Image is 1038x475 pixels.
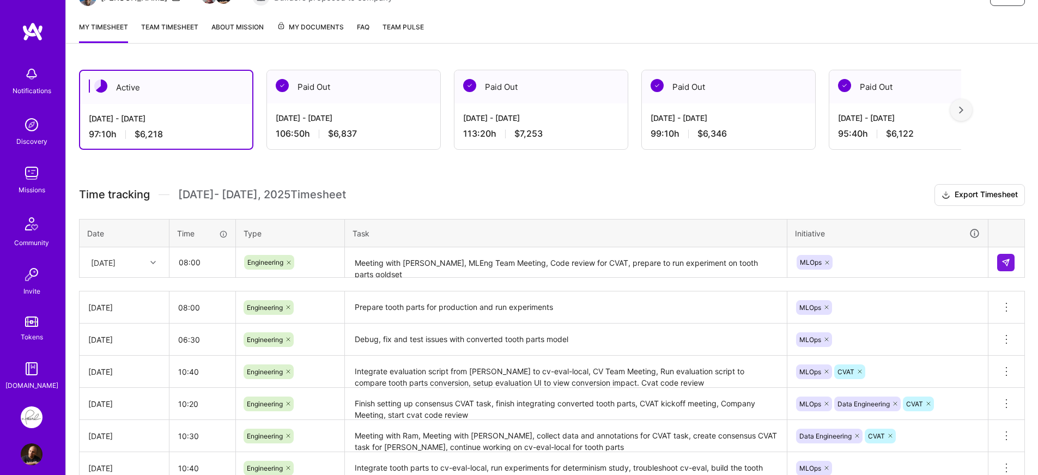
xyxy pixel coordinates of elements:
img: User Avatar [21,443,43,465]
img: right [959,106,963,114]
img: Active [94,80,107,93]
div: Paid Out [829,70,1003,103]
img: Invite [21,264,43,285]
textarea: Meeting with [PERSON_NAME], MLEng Team Meeting, Code review for CVAT, prepare to run experiment o... [346,248,786,277]
th: Type [236,219,345,247]
img: Pearl: ML Engineering Team [21,406,43,428]
div: Invite [23,285,40,297]
span: [DATE] - [DATE] , 2025 Timesheet [178,188,346,202]
div: Initiative [795,227,980,240]
div: null [997,254,1016,271]
img: Community [19,211,45,237]
div: [DATE] - [DATE] [838,112,994,124]
div: [DATE] [88,334,160,345]
div: [DATE] [91,257,116,268]
img: Paid Out [651,79,664,92]
span: Engineering [247,432,283,440]
span: $7,253 [514,128,543,139]
a: Team timesheet [141,21,198,43]
div: [DATE] - [DATE] [651,112,806,124]
div: Time [177,228,228,239]
img: logo [22,22,44,41]
a: My timesheet [79,21,128,43]
input: HH:MM [169,389,235,418]
span: Engineering [247,258,283,266]
div: 97:10 h [89,129,244,140]
span: Engineering [247,400,283,408]
span: CVAT [837,368,854,376]
span: Engineering [247,303,283,312]
div: Missions [19,184,45,196]
span: $6,346 [697,128,727,139]
img: Submit [1001,258,1010,267]
span: Engineering [247,464,283,472]
a: User Avatar [18,443,45,465]
div: [DOMAIN_NAME] [5,380,58,391]
a: Team Pulse [383,21,424,43]
img: tokens [25,316,38,327]
input: HH:MM [169,293,235,322]
input: HH:MM [169,357,235,386]
textarea: Finish setting up consensus CVAT task, finish integrating converted tooth parts, CVAT kickoff mee... [346,389,786,419]
span: Team Pulse [383,23,424,31]
span: Data Engineering [799,432,852,440]
div: Paid Out [642,70,815,103]
div: 106:50 h [276,128,432,139]
span: CVAT [868,432,885,440]
input: HH:MM [169,325,235,354]
span: Data Engineering [837,400,890,408]
span: My Documents [277,21,344,33]
span: $6,218 [135,129,163,140]
div: [DATE] [88,398,160,410]
div: Discovery [16,136,47,147]
textarea: Integrate evaluation script from [PERSON_NAME] to cv-eval-local, CV Team Meeting, Run evaluation ... [346,357,786,387]
img: bell [21,63,43,85]
span: Engineering [247,336,283,344]
span: $6,837 [328,128,357,139]
div: [DATE] - [DATE] [89,113,244,124]
div: 99:10 h [651,128,806,139]
div: 113:20 h [463,128,619,139]
span: MLOps [799,464,821,472]
div: [DATE] [88,430,160,442]
img: discovery [21,114,43,136]
div: [DATE] [88,302,160,313]
span: Engineering [247,368,283,376]
span: MLOps [799,303,821,312]
span: CVAT [906,400,923,408]
i: icon Chevron [150,260,156,265]
div: Active [80,71,252,104]
input: HH:MM [169,422,235,450]
img: Paid Out [463,79,476,92]
img: Paid Out [838,79,851,92]
span: MLOps [799,400,821,408]
button: Export Timesheet [934,184,1025,206]
img: guide book [21,358,43,380]
a: My Documents [277,21,344,43]
div: [DATE] [88,462,160,474]
div: Notifications [13,85,51,96]
a: Pearl: ML Engineering Team [18,406,45,428]
th: Date [80,219,169,247]
span: Time tracking [79,188,150,202]
th: Task [345,219,787,247]
div: Paid Out [267,70,440,103]
div: [DATE] - [DATE] [276,112,432,124]
a: About Mission [211,21,264,43]
a: FAQ [357,21,369,43]
img: Paid Out [276,79,289,92]
i: icon Download [942,190,950,201]
textarea: Meeting with Ram, Meeting with [PERSON_NAME], collect data and annotations for CVAT task, create ... [346,421,786,451]
div: Paid Out [454,70,628,103]
span: MLOps [799,336,821,344]
span: MLOps [799,368,821,376]
div: Tokens [21,331,43,343]
textarea: Prepare tooth parts for production and run experiments [346,293,786,322]
div: 95:40 h [838,128,994,139]
span: MLOps [800,258,822,266]
div: Community [14,237,49,248]
input: HH:MM [170,248,235,277]
span: $6,122 [886,128,914,139]
textarea: Debug, fix and test issues with converted tooth parts model [346,325,786,355]
div: [DATE] [88,366,160,377]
